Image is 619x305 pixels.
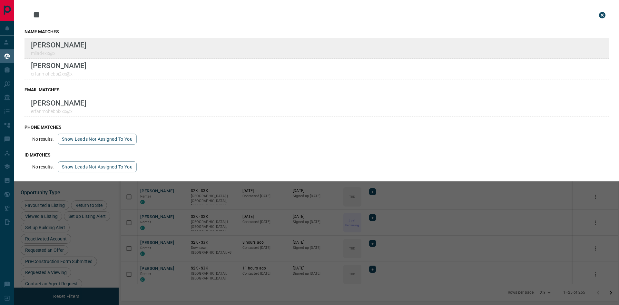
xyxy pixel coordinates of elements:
[31,41,86,49] p: [PERSON_NAME]
[25,125,609,130] h3: phone matches
[58,134,137,145] button: show leads not assigned to you
[32,137,54,142] p: No results.
[58,161,137,172] button: show leads not assigned to you
[31,71,86,76] p: erfanmohebbi2xx@x
[25,152,609,158] h3: id matches
[31,61,86,70] p: [PERSON_NAME]
[25,87,609,92] h3: email matches
[31,109,86,114] p: erfanmohebbi2xx@x
[596,9,609,22] button: close search bar
[31,51,86,56] p: milad4xx@x
[31,99,86,107] p: [PERSON_NAME]
[25,29,609,34] h3: name matches
[32,164,54,169] p: No results.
